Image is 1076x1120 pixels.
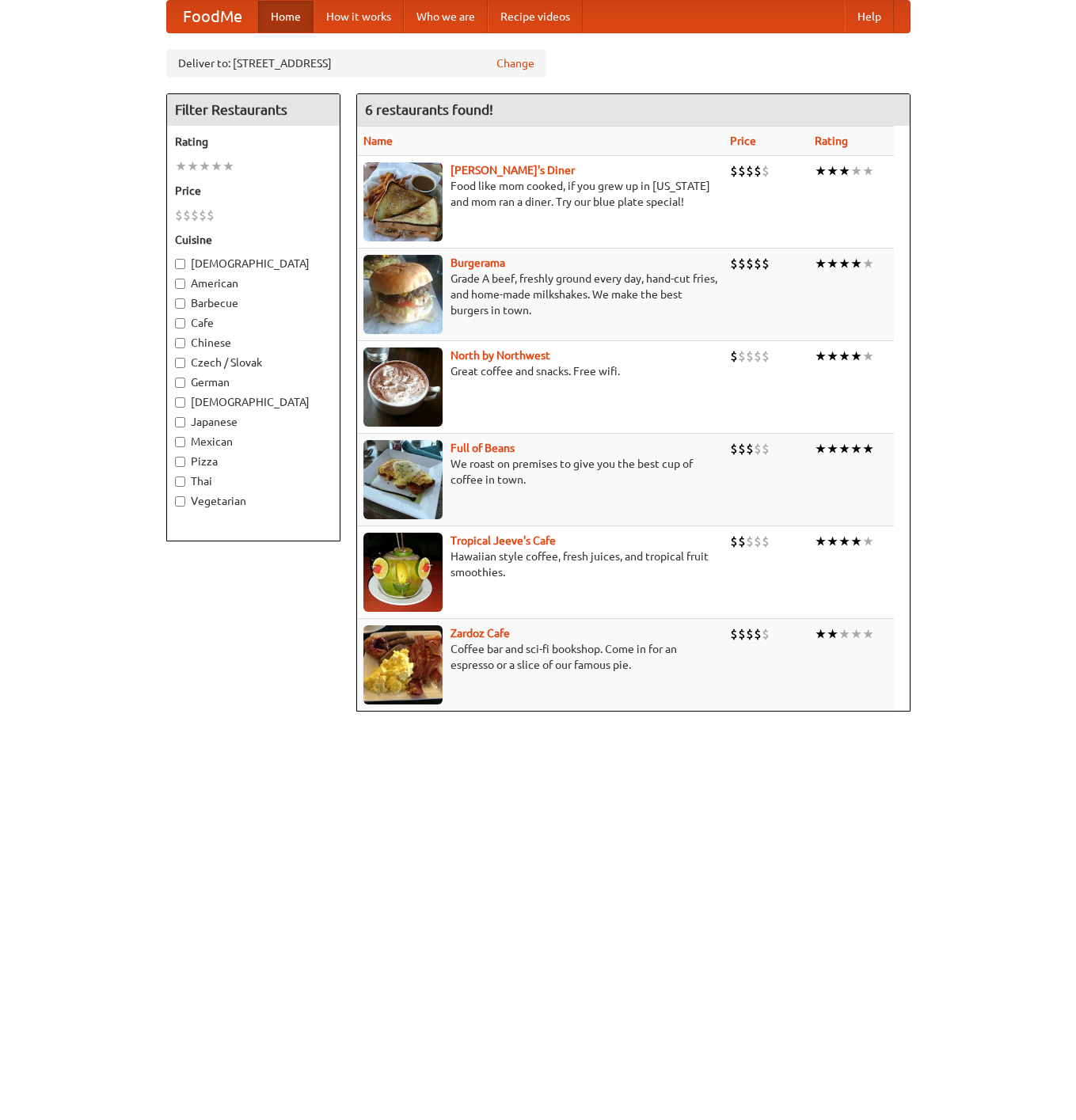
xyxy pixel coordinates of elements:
[363,178,717,210] p: Food like mom cooked, if you grew up in [US_STATE] and mom ran a diner. Try our blue plate special!
[363,271,717,318] p: Grade A beef, freshly ground every day, hand-cut fries, and home-made milkshakes. We make the bes...
[363,533,443,612] img: jeeves.jpg
[451,534,556,547] a: Tropical Jeeve's Cafe
[183,207,191,224] li: $
[754,162,762,180] li: $
[199,158,211,175] li: ★
[488,1,583,32] a: Recipe videos
[175,134,332,150] h5: Rating
[762,533,770,550] li: $
[815,625,827,643] li: ★
[754,625,762,643] li: $
[850,162,862,180] li: ★
[363,363,717,379] p: Great coffee and snacks. Free wifi.
[762,162,770,180] li: $
[862,625,874,643] li: ★
[175,476,185,487] input: Thai
[827,162,838,180] li: ★
[496,55,534,71] a: Change
[365,102,493,117] ng-pluralize: 6 restaurants found!
[363,162,443,241] img: sallys.jpg
[815,255,827,272] li: ★
[222,158,234,175] li: ★
[175,414,332,430] label: Japanese
[838,533,850,550] li: ★
[314,1,404,32] a: How it works
[175,256,332,271] label: [DEMOGRAPHIC_DATA]
[850,533,862,550] li: ★
[187,158,199,175] li: ★
[175,183,332,199] h5: Price
[175,454,332,469] label: Pizza
[827,440,838,457] li: ★
[738,162,746,180] li: $
[838,162,850,180] li: ★
[363,255,443,334] img: burgerama.jpg
[730,347,738,365] li: $
[815,347,827,365] li: ★
[167,1,258,32] a: FoodMe
[175,298,185,309] input: Barbecue
[175,315,332,331] label: Cafe
[862,255,874,272] li: ★
[815,135,848,147] a: Rating
[850,625,862,643] li: ★
[211,158,222,175] li: ★
[730,533,738,550] li: $
[862,533,874,550] li: ★
[815,162,827,180] li: ★
[363,456,717,488] p: We roast on premises to give you the best cup of coffee in town.
[199,207,207,224] li: $
[363,347,443,427] img: north.jpg
[175,473,332,489] label: Thai
[451,164,575,177] a: [PERSON_NAME]'s Diner
[451,442,515,454] a: Full of Beans
[738,347,746,365] li: $
[175,437,185,447] input: Mexican
[850,347,862,365] li: ★
[862,162,874,180] li: ★
[363,549,717,580] p: Hawaiian style coffee, fresh juices, and tropical fruit smoothies.
[175,397,185,408] input: [DEMOGRAPHIC_DATA]
[754,533,762,550] li: $
[746,255,754,272] li: $
[404,1,488,32] a: Who we are
[175,279,185,289] input: American
[175,374,332,390] label: German
[175,232,332,248] h5: Cuisine
[838,347,850,365] li: ★
[762,440,770,457] li: $
[738,533,746,550] li: $
[451,256,505,269] a: Burgerama
[730,135,756,147] a: Price
[175,358,185,368] input: Czech / Slovak
[730,255,738,272] li: $
[175,318,185,328] input: Cafe
[175,275,332,291] label: American
[827,347,838,365] li: ★
[167,94,340,126] h4: Filter Restaurants
[754,255,762,272] li: $
[746,440,754,457] li: $
[175,338,185,348] input: Chinese
[363,135,393,147] a: Name
[827,255,838,272] li: ★
[850,440,862,457] li: ★
[746,162,754,180] li: $
[762,625,770,643] li: $
[838,625,850,643] li: ★
[175,158,187,175] li: ★
[845,1,894,32] a: Help
[746,533,754,550] li: $
[451,627,510,640] a: Zardoz Cafe
[762,347,770,365] li: $
[451,349,550,362] a: North by Northwest
[862,347,874,365] li: ★
[175,378,185,388] input: German
[175,335,332,351] label: Chinese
